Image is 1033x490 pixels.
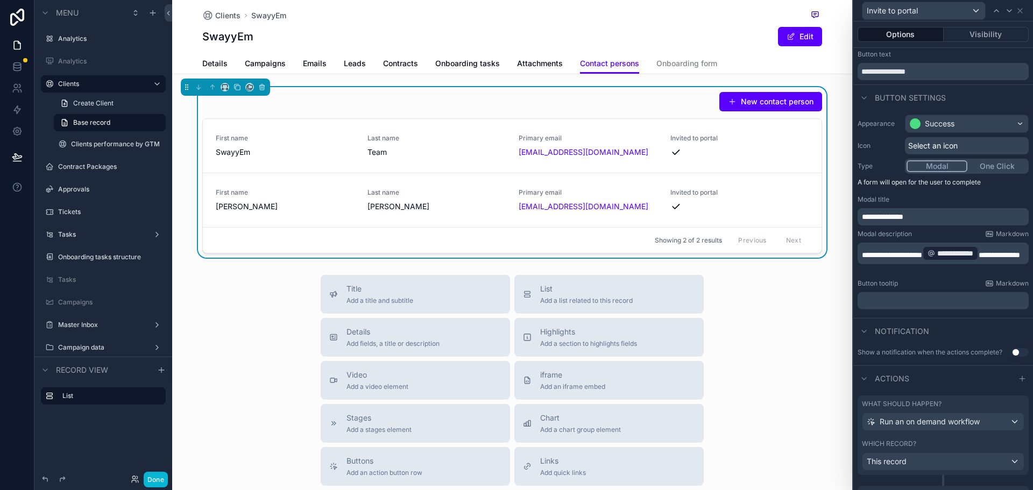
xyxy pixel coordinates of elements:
a: First name[PERSON_NAME]Last name[PERSON_NAME]Primary email[EMAIL_ADDRESS][DOMAIN_NAME]Invited to ... [203,173,822,227]
span: Record view [56,365,108,375]
label: Button text [858,50,891,59]
span: [PERSON_NAME] [367,201,506,212]
span: Create Client [73,99,114,108]
span: Contact persons [580,58,639,69]
a: Onboarding tasks structure [58,253,164,261]
label: What should happen? [862,400,942,408]
span: Campaigns [245,58,286,69]
span: Add a list related to this record [540,296,633,305]
span: Stages [346,413,412,423]
span: iframe [540,370,605,380]
button: ListAdd a list related to this record [514,275,704,314]
span: Showing 2 of 2 results [655,236,722,245]
span: Add quick links [540,468,586,477]
button: StagesAdd a stages element [321,404,510,443]
span: Add a section to highlights fields [540,339,637,348]
label: Button tooltip [858,279,898,288]
span: List [540,283,633,294]
span: Onboarding form [656,58,717,69]
span: Invite to portal [867,5,918,16]
label: Clients performance by GTM [71,140,164,148]
span: Add a video element [346,382,408,391]
span: Notification [875,326,929,337]
span: Markdown [996,279,1029,288]
p: A form will open for the user to complete [858,178,1029,191]
span: Add an iframe embed [540,382,605,391]
span: Emails [303,58,327,69]
span: Add a title and subtitle [346,296,413,305]
span: Attachments [517,58,563,69]
a: Onboarding form [656,54,717,75]
span: Title [346,283,413,294]
a: SwayyEm [251,10,286,21]
a: Markdown [985,230,1029,238]
label: Campaigns [58,298,164,307]
a: Contact persons [580,54,639,74]
label: Contract Packages [58,162,164,171]
a: Details [202,54,228,75]
button: One Click [967,160,1027,172]
a: Campaigns [245,54,286,75]
a: Markdown [985,279,1029,288]
div: scrollable content [34,382,172,415]
span: Run an on demand workflow [880,416,980,427]
button: New contact person [719,92,822,111]
span: Last name [367,188,506,197]
span: First name [216,188,355,197]
span: [PERSON_NAME] [216,201,355,212]
div: Success [925,118,954,129]
label: Which record? [862,439,916,448]
button: HighlightsAdd a section to highlights fields [514,318,704,357]
span: Add an action button row [346,468,422,477]
button: LinksAdd quick links [514,447,704,486]
span: Primary email [519,188,657,197]
span: Contracts [383,58,418,69]
label: Modal description [858,230,912,238]
span: SwayyEm [216,147,355,158]
a: Master Inbox [58,321,148,329]
div: Show a notification when the actions complete? [858,348,1002,357]
label: Clients [58,80,144,88]
button: This record [862,452,1024,471]
a: Contracts [383,54,418,75]
button: Modal [907,160,967,172]
span: Onboarding tasks [435,58,500,69]
div: scrollable content [858,243,1029,264]
label: Campaign data [58,343,148,352]
button: VideoAdd a video element [321,361,510,400]
div: scrollable content [858,292,1029,309]
span: Invited to portal [670,134,809,143]
label: Tasks [58,230,148,239]
button: ButtonsAdd an action button row [321,447,510,486]
span: Add a stages element [346,425,412,434]
span: Invited to portal [670,188,809,197]
button: Visibility [944,27,1029,42]
button: TitleAdd a title and subtitle [321,275,510,314]
label: Modal title [858,195,889,204]
a: Attachments [517,54,563,75]
span: Add a chart group element [540,425,621,434]
a: [EMAIL_ADDRESS][DOMAIN_NAME] [519,147,648,158]
a: Tickets [58,208,164,216]
div: scrollable content [858,208,1029,225]
span: Highlights [540,326,637,337]
label: Analytics [58,57,164,66]
a: First nameSwayyEmLast nameTeamPrimary email[EMAIL_ADDRESS][DOMAIN_NAME]Invited to portal [203,119,822,173]
label: Tasks [58,275,164,284]
a: Create Client [54,95,166,112]
span: Markdown [996,230,1029,238]
button: iframeAdd an iframe embed [514,361,704,400]
span: Select an icon [908,140,958,151]
span: Primary email [519,134,657,143]
a: Analytics [58,34,164,43]
span: First name [216,134,355,143]
button: ChartAdd a chart group element [514,404,704,443]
